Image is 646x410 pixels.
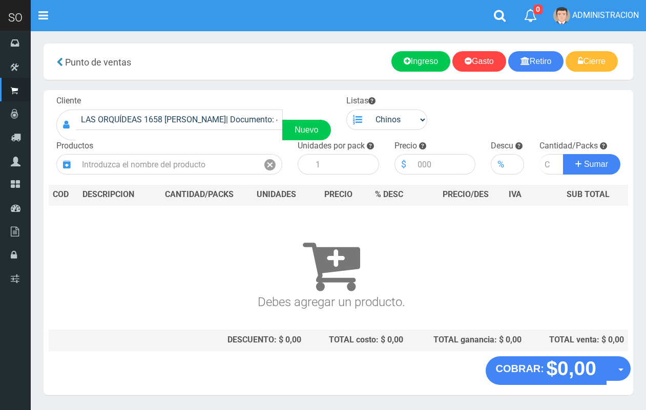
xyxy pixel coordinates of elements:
[309,334,403,346] div: TOTAL costo: $ 0,00
[491,140,513,152] label: Descu
[65,57,131,68] span: Punto de ventas
[298,140,365,152] label: Unidades por pack
[77,154,258,175] input: Introduzca el nombre del producto
[563,154,620,175] button: Sumar
[486,356,607,385] button: COBRAR: $0,00
[310,154,379,175] input: 1
[530,334,624,346] div: TOTAL venta: $ 0,00
[394,154,412,175] div: $
[247,185,306,205] th: UNIDADES
[49,185,78,205] th: COD
[152,185,247,205] th: CANTIDAD/PACKS
[391,51,450,72] a: Ingreso
[566,51,618,72] a: Cierre
[443,189,489,199] span: PRECIO/DES
[411,334,522,346] div: TOTAL ganancia: $ 0,00
[553,7,570,24] img: User Image
[491,154,510,175] div: %
[282,120,330,140] a: Nuevo
[572,10,639,20] span: ADMINISTRACION
[539,140,598,152] label: Cantidad/Packs
[346,95,376,107] label: Listas
[394,140,417,152] label: Precio
[56,95,81,107] label: Cliente
[533,5,543,14] span: 0
[584,160,608,168] span: Sumar
[452,51,506,72] a: Gasto
[496,363,544,374] strong: COBRAR:
[53,220,610,309] h3: Debes agregar un producto.
[546,357,596,379] strong: $0,00
[509,189,522,199] span: IVA
[76,110,283,130] input: Consumidor Final
[567,189,610,201] span: SUB TOTAL
[510,154,524,175] input: 000
[508,51,564,72] a: Retiro
[539,154,564,175] input: Cantidad
[375,189,403,199] span: % DESC
[97,189,134,199] span: CRIPCION
[56,140,93,152] label: Productos
[78,185,152,205] th: DES
[324,189,352,201] span: PRECIO
[412,154,476,175] input: 000
[156,334,301,346] div: DESCUENTO: $ 0,00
